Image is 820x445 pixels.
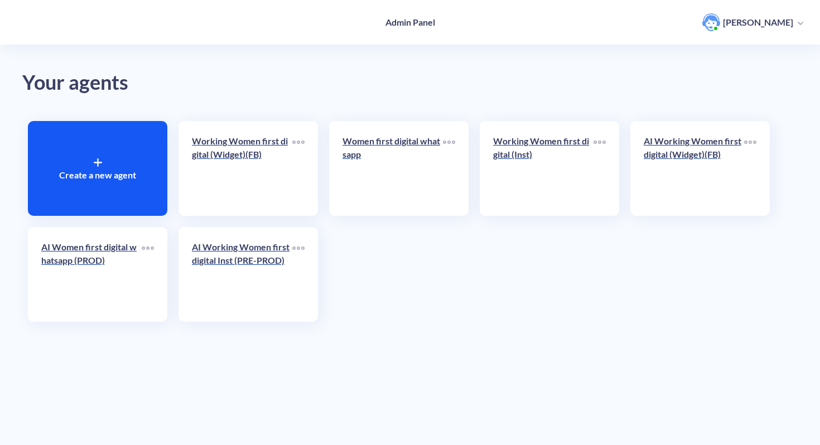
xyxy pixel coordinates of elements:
[702,13,720,31] img: user photo
[192,134,292,202] a: Working Women first digital (Widget)(FB)
[59,168,136,182] p: Create a new agent
[644,134,744,202] a: AI Working Women first digital (Widget)(FB)
[493,134,594,161] p: Working Women first digital (Inst)
[644,134,744,161] p: AI Working Women first digital (Widget)(FB)
[192,134,292,161] p: Working Women first digital (Widget)(FB)
[41,240,142,267] p: AI Women first digital whatsapp (PROD)
[41,240,142,308] a: AI Women first digital whatsapp (PROD)
[22,67,798,99] div: Your agents
[697,12,809,32] button: user photo[PERSON_NAME]
[385,17,435,27] h4: Admin Panel
[723,16,793,28] p: [PERSON_NAME]
[192,240,292,308] a: AI Working Women first digital Inst (PRE-PROD)
[493,134,594,202] a: Working Women first digital (Inst)
[343,134,443,161] p: Women first digital whatsapp
[192,240,292,267] p: AI Working Women first digital Inst (PRE-PROD)
[343,134,443,202] a: Women first digital whatsapp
